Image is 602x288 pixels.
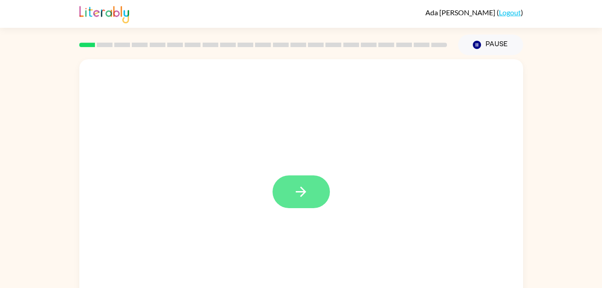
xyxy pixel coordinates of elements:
[425,8,523,17] div: ( )
[499,8,521,17] a: Logout
[79,4,129,23] img: Literably
[458,35,523,55] button: Pause
[425,8,497,17] span: Ada [PERSON_NAME]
